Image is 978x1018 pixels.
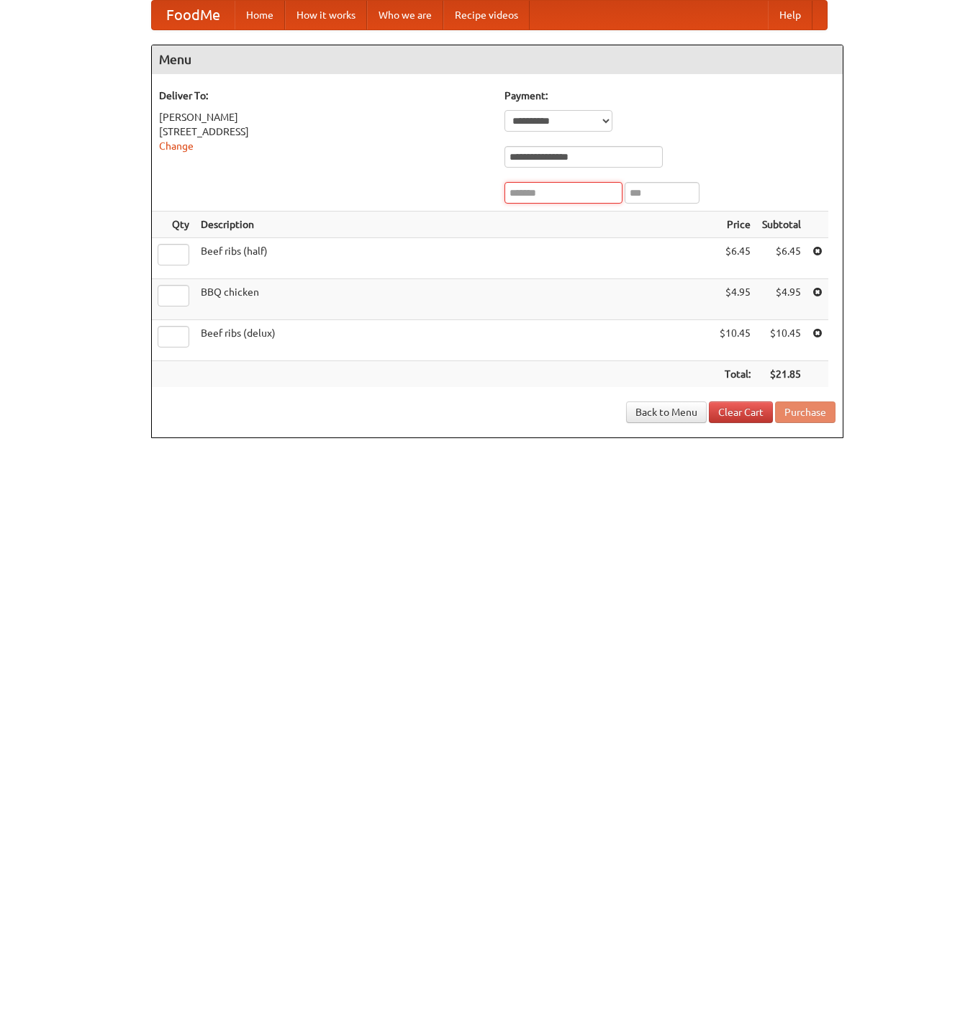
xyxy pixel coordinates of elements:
[714,320,756,361] td: $10.45
[367,1,443,29] a: Who we are
[756,238,807,279] td: $6.45
[714,279,756,320] td: $4.95
[709,401,773,423] a: Clear Cart
[504,88,836,103] h5: Payment:
[756,212,807,238] th: Subtotal
[768,1,812,29] a: Help
[285,1,367,29] a: How it works
[714,212,756,238] th: Price
[714,238,756,279] td: $6.45
[152,212,195,238] th: Qty
[195,320,714,361] td: Beef ribs (delux)
[195,279,714,320] td: BBQ chicken
[443,1,530,29] a: Recipe videos
[195,212,714,238] th: Description
[159,140,194,152] a: Change
[714,361,756,388] th: Total:
[756,279,807,320] td: $4.95
[159,88,490,103] h5: Deliver To:
[235,1,285,29] a: Home
[775,401,836,423] button: Purchase
[152,45,843,74] h4: Menu
[152,1,235,29] a: FoodMe
[159,124,490,139] div: [STREET_ADDRESS]
[159,110,490,124] div: [PERSON_NAME]
[195,238,714,279] td: Beef ribs (half)
[756,361,807,388] th: $21.85
[756,320,807,361] td: $10.45
[626,401,707,423] a: Back to Menu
